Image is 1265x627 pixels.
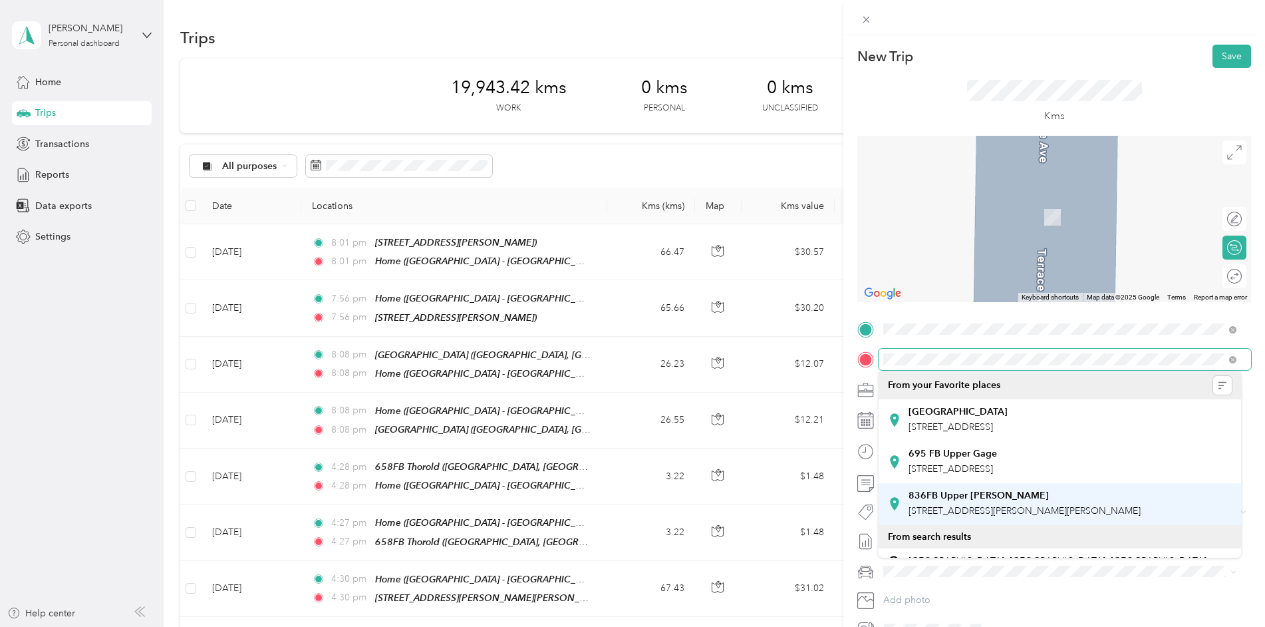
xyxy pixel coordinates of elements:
[909,406,1008,418] strong: [GEOGRAPHIC_DATA]
[909,448,997,460] strong: 695 FB Upper Gage
[909,555,1206,567] span: [GEOGRAPHIC_DATA], [GEOGRAPHIC_DATA], [GEOGRAPHIC_DATA]
[1087,294,1159,301] span: Map data ©2025 Google
[879,591,1251,610] button: Add photo
[1044,108,1065,124] p: Kms
[888,531,971,542] span: From search results
[909,490,1049,502] strong: 836FB Upper [PERSON_NAME]
[888,379,1000,391] span: From your Favorite places
[1167,294,1186,301] a: Terms (opens in new tab)
[861,285,905,302] a: Open this area in Google Maps (opens a new window)
[1194,294,1247,301] a: Report a map error
[857,47,913,66] p: New Trip
[909,463,993,475] span: [STREET_ADDRESS]
[1212,45,1251,68] button: Save
[861,285,905,302] img: Google
[909,421,993,433] span: [STREET_ADDRESS]
[1022,293,1079,302] button: Keyboard shortcuts
[1191,552,1265,627] iframe: Everlance-gr Chat Button Frame
[909,505,1141,517] span: [STREET_ADDRESS][PERSON_NAME][PERSON_NAME]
